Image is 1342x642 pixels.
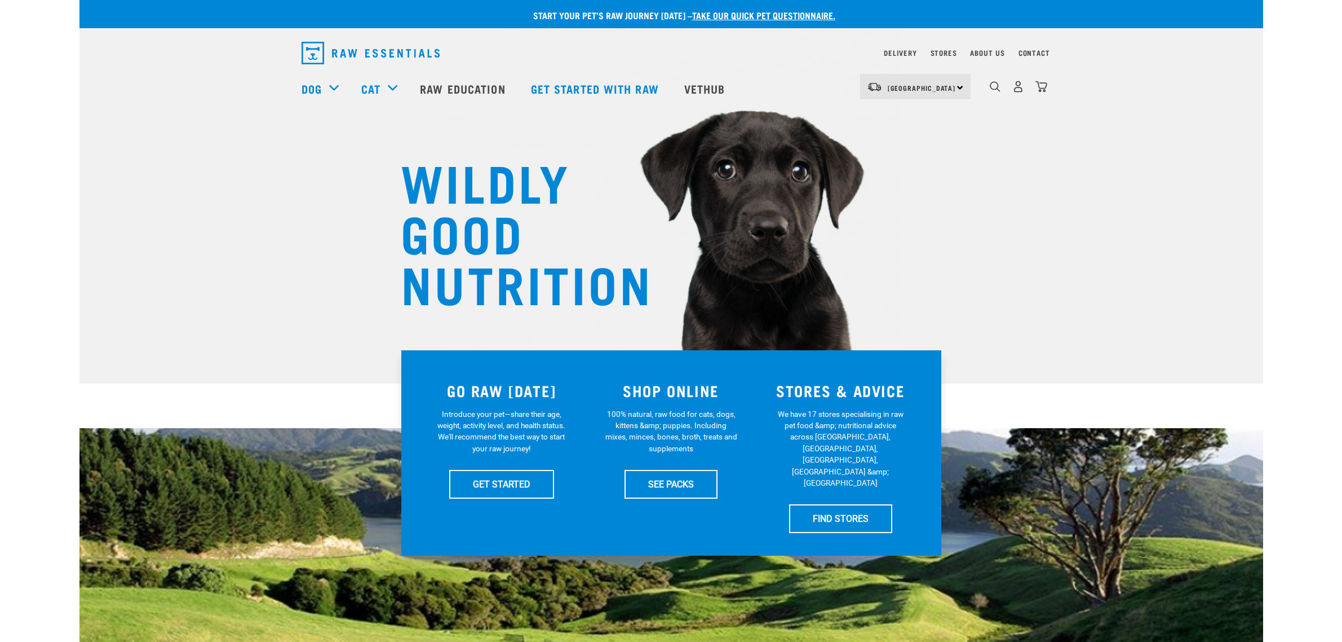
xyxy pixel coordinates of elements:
a: Cat [361,80,380,97]
p: Start your pet’s raw journey [DATE] – [88,8,1272,22]
a: Raw Education [409,66,519,111]
h1: WILDLY GOOD NUTRITION [401,155,626,307]
img: user.png [1012,81,1024,93]
a: Dog [302,80,322,97]
h3: GO RAW [DATE] [424,382,580,399]
h3: SHOP ONLINE [593,382,749,399]
a: Delivery [884,51,916,55]
img: van-moving.png [867,82,882,92]
a: GET STARTED [449,470,554,498]
p: 100% natural, raw food for cats, dogs, kittens &amp; puppies. Including mixes, minces, bones, bro... [605,408,737,455]
p: We have 17 stores specialising in raw pet food &amp; nutritional advice across [GEOGRAPHIC_DATA],... [774,408,907,489]
img: home-icon@2x.png [1035,81,1047,93]
h3: STORES & ADVICE [763,382,919,399]
a: Vethub [673,66,739,111]
a: Stores [931,51,957,55]
a: Get started with Raw [520,66,673,111]
p: Introduce your pet—share their age, weight, activity level, and health status. We'll recommend th... [435,408,568,455]
a: FIND STORES [789,504,892,533]
img: home-icon-1@2x.png [990,81,1000,92]
a: About Us [970,51,1004,55]
nav: dropdown navigation [79,66,1263,111]
a: SEE PACKS [625,470,717,498]
a: take our quick pet questionnaire. [692,12,835,17]
img: Raw Essentials Logo [302,42,440,64]
a: Contact [1018,51,1050,55]
nav: dropdown navigation [293,37,1050,69]
span: [GEOGRAPHIC_DATA] [888,86,956,90]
